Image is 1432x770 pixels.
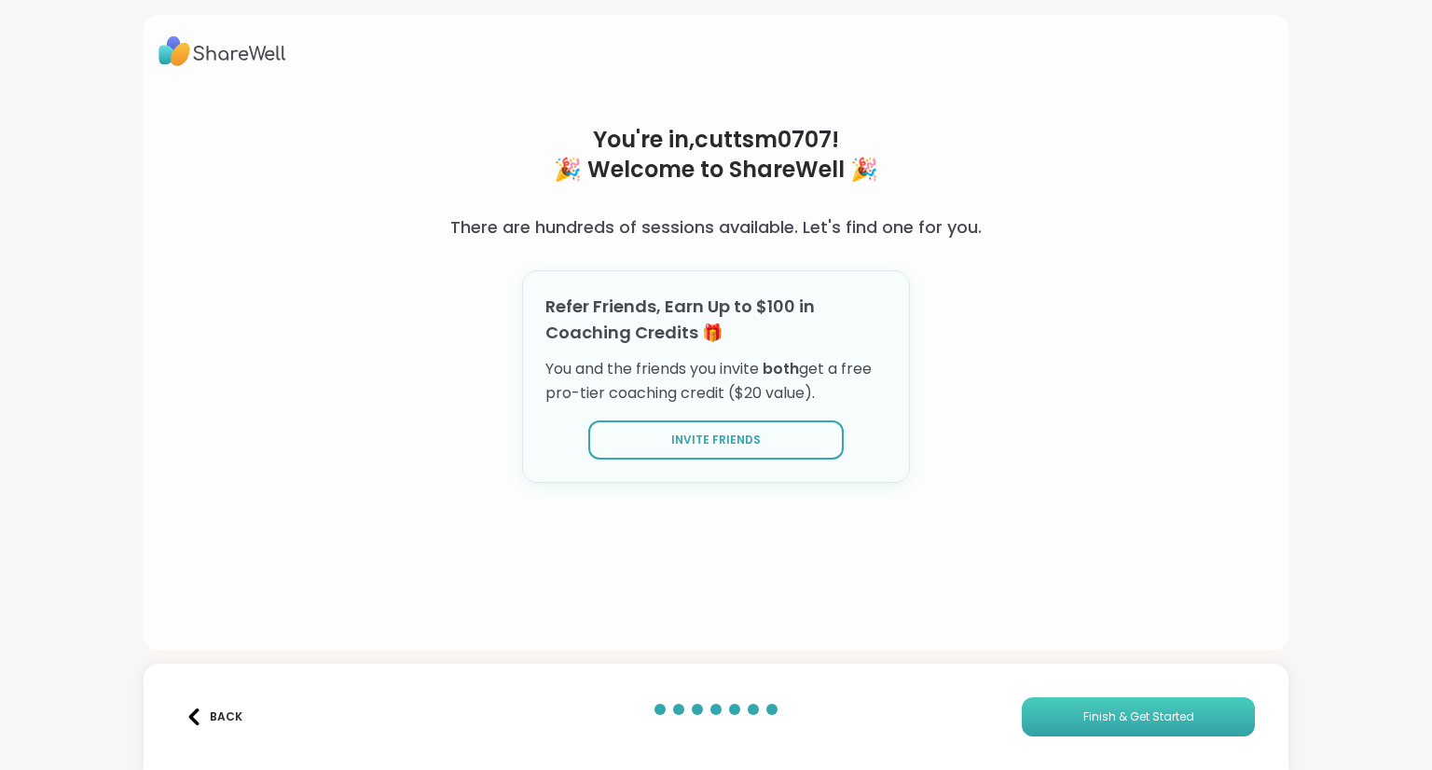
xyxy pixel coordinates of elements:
button: Invite Friends [588,420,844,460]
h3: Refer Friends, Earn Up to $100 in Coaching Credits 🎁 [545,294,887,346]
img: ShareWell Logo [158,30,286,73]
p: You and the friends you invite get a free pro-tier coaching credit ($20 value). [545,357,887,406]
button: Finish & Get Started [1022,697,1255,736]
div: Back [186,708,242,725]
h3: There are hundreds of sessions available. Let's find one for you. [450,214,982,241]
span: both [763,358,799,379]
button: Back [177,697,252,736]
h1: You're in, cuttsm0707 ! 🎉 Welcome to ShareWell 🎉 [392,125,1039,185]
span: Invite Friends [671,432,761,448]
span: Finish & Get Started [1083,708,1194,725]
